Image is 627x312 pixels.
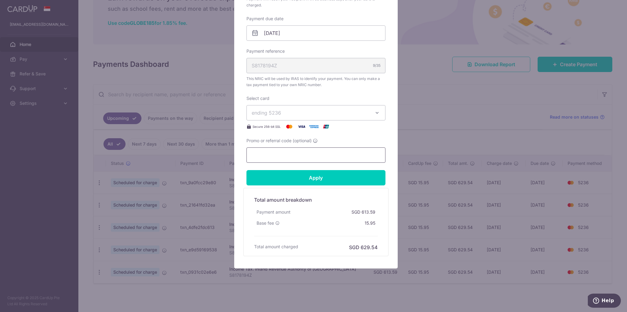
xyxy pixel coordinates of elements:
[252,110,281,116] span: ending 5236
[588,294,621,309] iframe: Opens a widget where you can find more information
[253,124,281,129] span: Secure 256-bit SSL
[246,95,269,101] label: Select card
[254,207,293,218] div: Payment amount
[308,123,320,130] img: American Express
[246,25,385,41] input: DD / MM / YYYY
[320,123,332,130] img: UnionPay
[349,207,378,218] div: SGD 613.59
[246,138,312,144] span: Promo or referral code (optional)
[246,76,385,88] span: This NRIC will be used by IRAS to identify your payment. You can only make a tax payment tied to ...
[373,63,381,69] div: 9/35
[246,48,285,54] label: Payment reference
[362,218,378,229] div: 15.95
[283,123,295,130] img: Mastercard
[295,123,308,130] img: Visa
[246,16,283,22] label: Payment due date
[257,220,274,226] span: Base fee
[254,244,298,250] h6: Total amount charged
[246,170,385,185] input: Apply
[246,105,385,120] button: ending 5236
[254,196,378,204] h5: Total amount breakdown
[349,244,378,251] h6: SGD 629.54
